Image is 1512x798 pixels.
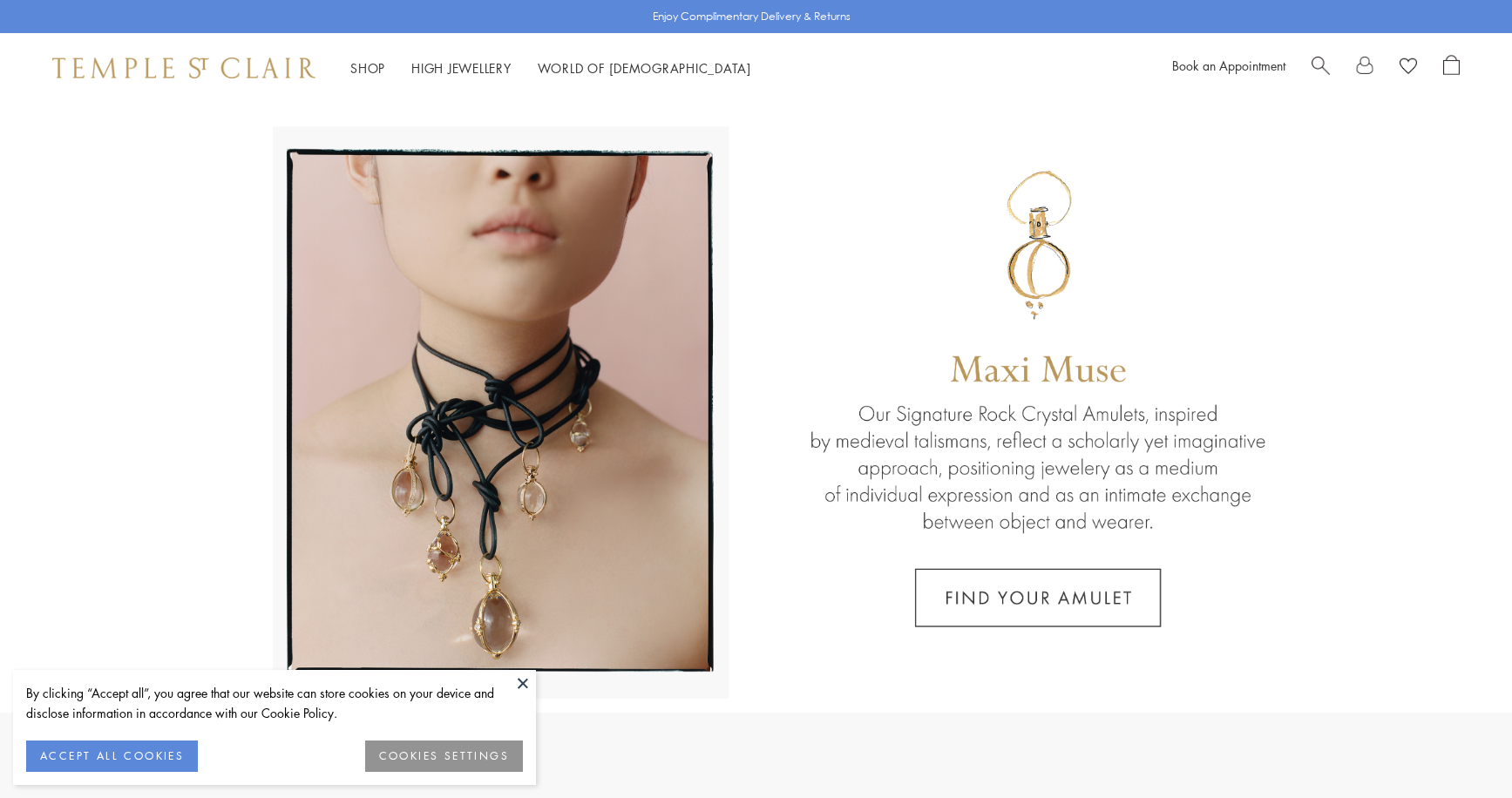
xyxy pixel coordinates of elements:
a: Search [1312,55,1330,81]
a: High JewelleryHigh Jewellery [411,59,512,77]
iframe: Gorgias live chat messenger [1425,716,1495,781]
a: View Wishlist [1400,55,1417,81]
p: Enjoy Complimentary Delivery & Returns [653,8,851,25]
a: ShopShop [350,59,385,77]
button: COOKIES SETTINGS [365,741,523,772]
nav: Main navigation [350,57,751,79]
a: World of [DEMOGRAPHIC_DATA]World of [DEMOGRAPHIC_DATA] [538,59,751,77]
img: Temple St. Clair [52,57,315,78]
button: ACCEPT ALL COOKIES [26,741,198,772]
a: Book an Appointment [1172,57,1285,74]
a: Open Shopping Bag [1443,55,1460,81]
div: By clicking “Accept all”, you agree that our website can store cookies on your device and disclos... [26,683,523,723]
